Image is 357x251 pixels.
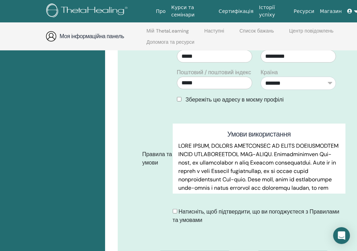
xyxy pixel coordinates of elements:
[178,142,340,234] p: LORE IPSUM, DOLORS AMETCONSEC AD ELITS DOEIUSMODTEM INCID UTLABOREETDOL MAG-ALIQU. Enimadminimven...
[169,1,216,21] a: Курси та семінари
[204,28,224,39] a: Наступні
[216,5,256,18] a: Сертифікація
[46,4,130,19] img: logo.png
[177,68,251,77] label: Поштовий / поштовий індекс
[173,208,339,224] span: Натисніть, щоб підтвердити, що ви погоджуєтеся з Правилами та умовами
[60,33,130,40] h3: Моя інформаційна панель
[153,5,169,18] a: Про
[291,5,317,18] a: Ресурси
[46,31,57,42] img: generic-user-icon.jpg
[289,28,334,39] a: Центр повідомлень
[261,68,278,77] label: Країна
[146,39,194,50] a: Допомога та ресурси
[333,227,350,244] div: Відкрийте Intercom Messenger
[317,5,344,18] a: Магазин
[256,1,291,21] a: Історії успіху
[240,28,274,39] a: Список бажань
[137,148,173,169] label: Правила та умови
[146,28,189,39] a: Мій ThetaLearning
[178,129,340,139] h3: Умови використання
[186,96,284,103] span: Збережіть цю адресу в моєму профілі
